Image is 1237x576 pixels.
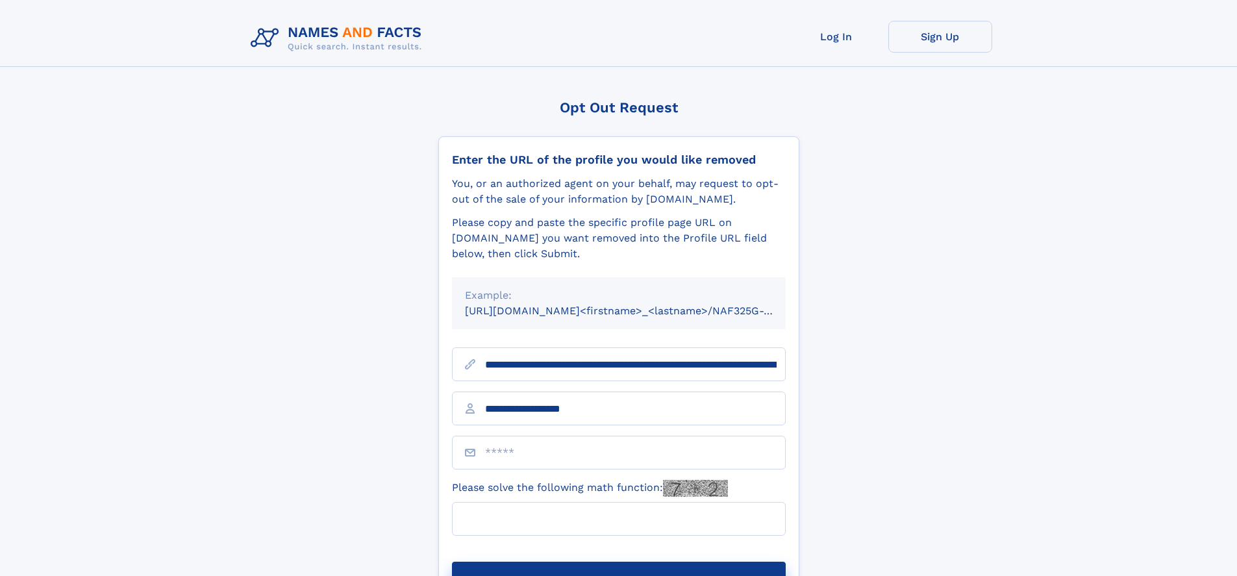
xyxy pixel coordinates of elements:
[784,21,888,53] a: Log In
[465,288,773,303] div: Example:
[438,99,799,116] div: Opt Out Request
[452,215,786,262] div: Please copy and paste the specific profile page URL on [DOMAIN_NAME] you want removed into the Pr...
[452,176,786,207] div: You, or an authorized agent on your behalf, may request to opt-out of the sale of your informatio...
[452,480,728,497] label: Please solve the following math function:
[452,153,786,167] div: Enter the URL of the profile you would like removed
[245,21,432,56] img: Logo Names and Facts
[465,305,810,317] small: [URL][DOMAIN_NAME]<firstname>_<lastname>/NAF325G-xxxxxxxx
[888,21,992,53] a: Sign Up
